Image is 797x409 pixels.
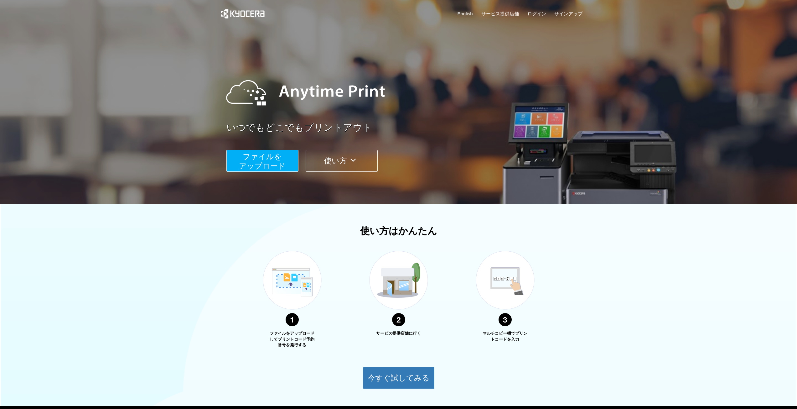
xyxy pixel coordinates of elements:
[226,121,587,134] a: いつでもどこでもプリントアウト
[482,331,529,342] p: マルチコピー機でプリントコードを入力
[481,10,519,17] a: サービス提供店舗
[226,150,298,172] button: ファイルを​​アップロード
[375,331,422,337] p: サービス提供店舗に行く
[527,10,546,17] a: ログイン
[306,150,378,172] button: 使い方
[269,331,316,348] p: ファイルをアップロードしてプリントコード予約番号を発行する
[239,152,286,170] span: ファイルを ​​アップロード
[458,10,473,17] a: English
[554,10,582,17] a: サインアップ
[363,367,435,389] button: 今すぐ試してみる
